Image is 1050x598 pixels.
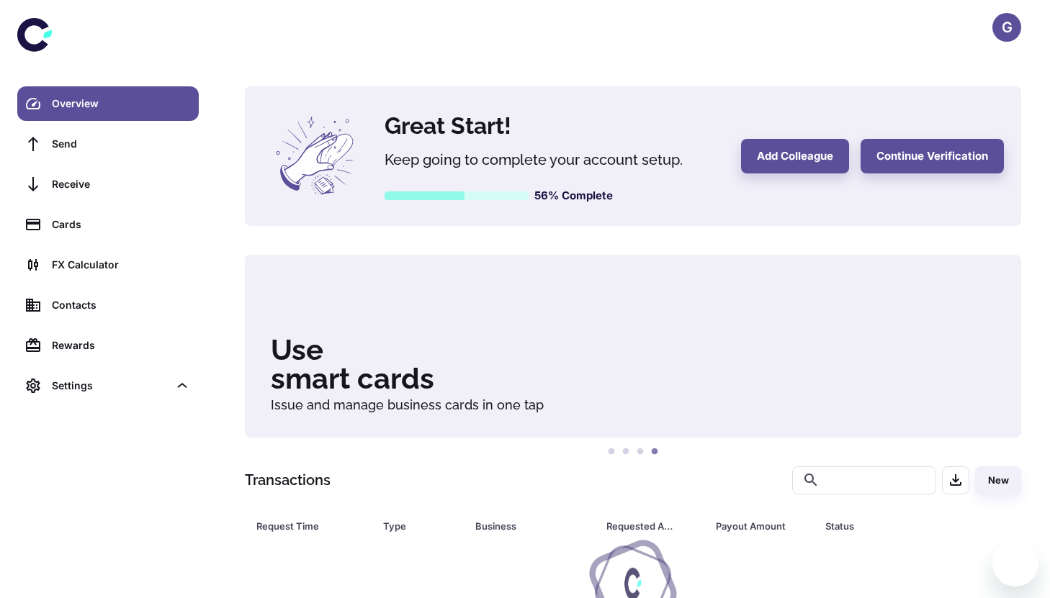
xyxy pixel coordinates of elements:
[256,516,366,536] span: Request Time
[17,86,199,121] a: Overview
[271,335,995,393] h3: Use smart cards
[52,136,190,152] div: Send
[271,399,995,412] h6: Issue and manage business cards in one tap
[606,516,699,536] span: Requested Amount
[716,516,808,536] span: Payout Amount
[52,297,190,313] div: Contacts
[52,217,190,232] div: Cards
[975,466,1021,494] button: New
[385,109,724,143] h4: Great Start!
[52,378,169,394] div: Settings
[619,445,633,459] button: 2
[647,445,662,459] button: 4
[17,207,199,242] a: Cards
[52,96,190,112] div: Overview
[604,445,619,459] button: 1
[716,516,789,536] div: Payout Amount
[606,516,680,536] div: Requested Amount
[825,516,943,536] div: Status
[383,516,458,536] span: Type
[17,127,199,161] a: Send
[17,167,199,201] a: Receive
[861,139,1004,173] button: Continue Verification
[17,288,199,322] a: Contacts
[256,516,347,536] div: Request Time
[741,139,849,173] button: Add Colleague
[52,337,190,353] div: Rewards
[385,149,724,171] h5: Keep going to complete your account setup.
[992,13,1021,42] button: G
[245,469,331,491] h1: Transactions
[17,328,199,363] a: Rewards
[52,257,190,273] div: FX Calculator
[534,188,613,204] h6: 56% Complete
[17,248,199,282] a: FX Calculator
[992,540,1038,586] iframe: Button to launch messaging window
[633,445,647,459] button: 3
[825,516,961,536] span: Status
[383,516,439,536] div: Type
[52,176,190,192] div: Receive
[17,368,199,403] div: Settings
